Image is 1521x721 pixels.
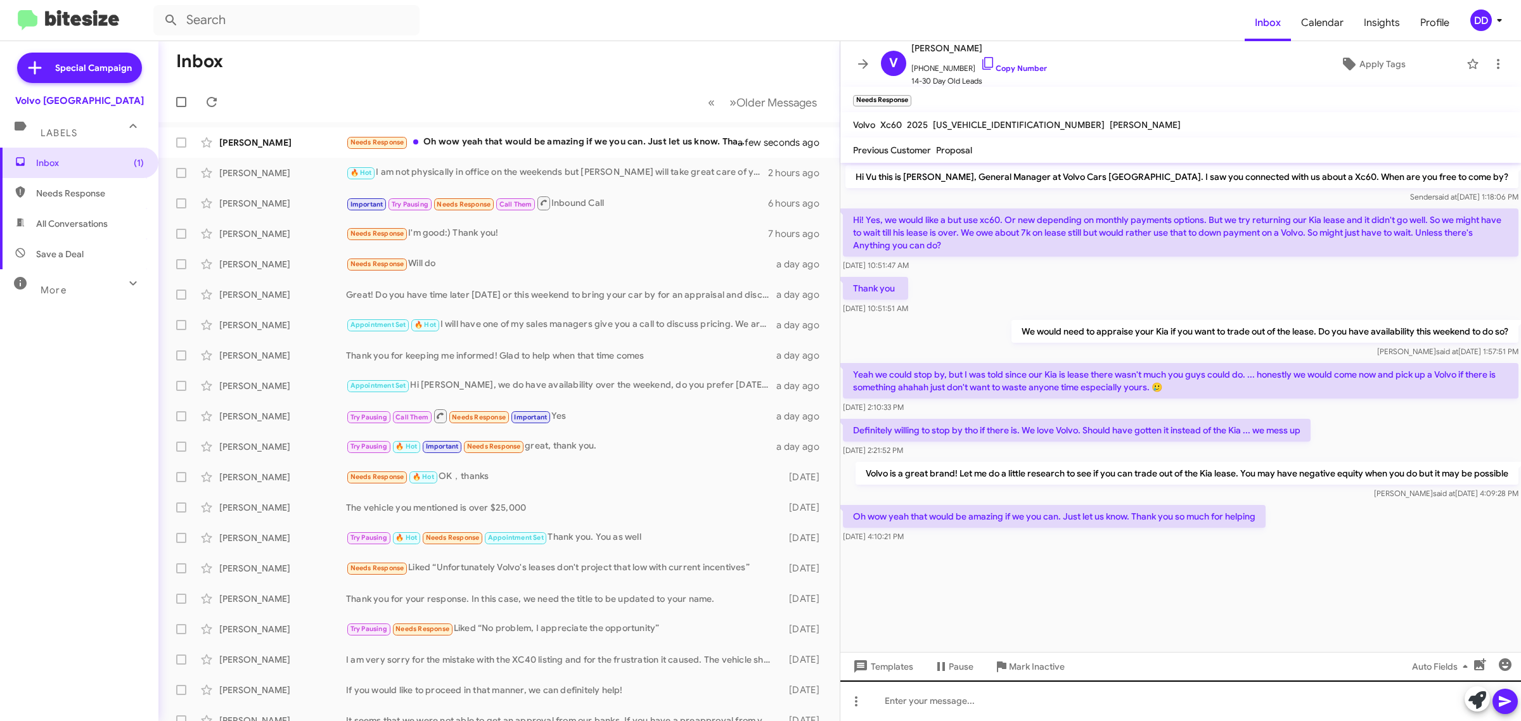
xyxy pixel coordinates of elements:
span: Try Pausing [350,413,387,421]
span: [PERSON_NAME] [1110,119,1181,131]
span: Older Messages [736,96,817,110]
div: Thank you for your response. In this case, we need the title to be updated to your name. [346,592,777,605]
div: [PERSON_NAME] [219,471,346,483]
div: OK，thanks [346,469,777,484]
span: 🔥 Hot [395,442,417,450]
span: Needs Response [452,413,506,421]
span: 2025 [907,119,928,131]
span: Needs Response [350,564,404,572]
span: Save a Deal [36,248,84,260]
p: Hi Vu this is [PERSON_NAME], General Manager at Volvo Cars [GEOGRAPHIC_DATA]. I saw you connected... [845,165,1518,188]
div: [DATE] [777,684,830,696]
span: Calendar [1291,4,1354,41]
span: 🔥 Hot [395,533,417,542]
span: [DATE] 4:10:21 PM [843,532,904,541]
div: [PERSON_NAME] [219,167,346,179]
span: said at [1433,488,1455,498]
div: [PERSON_NAME] [219,440,346,453]
button: Pause [923,655,984,678]
span: 🔥 Hot [414,321,436,329]
span: Try Pausing [392,200,428,208]
span: Important [350,200,383,208]
div: great, thank you. [346,439,776,454]
div: Thank you for keeping me informed! Glad to help when that time comes [346,349,776,362]
div: Liked “Unfortunately Volvo's leases don't project that low with current incentives” [346,561,777,575]
p: Yeah we could stop by, but I was told since our Kia is lease there wasn't much you guys could do.... [843,363,1518,399]
span: [PERSON_NAME] [DATE] 4:09:28 PM [1374,488,1518,498]
div: [DATE] [777,532,830,544]
button: Mark Inactive [984,655,1075,678]
span: More [41,284,67,296]
a: Profile [1410,4,1460,41]
span: [PERSON_NAME] [911,41,1047,56]
button: Apply Tags [1285,53,1460,75]
div: [PERSON_NAME] [219,258,346,271]
button: Templates [840,655,923,678]
button: Next [722,89,825,115]
div: [PERSON_NAME] [219,562,346,575]
span: Call Them [395,413,428,421]
div: [PERSON_NAME] [219,532,346,544]
div: a day ago [776,410,830,423]
div: a few seconds ago [754,136,830,149]
button: Auto Fields [1402,655,1483,678]
span: Important [514,413,547,421]
small: Needs Response [853,95,911,106]
span: Proposal [936,144,972,156]
div: a day ago [776,258,830,271]
div: [PERSON_NAME] [219,197,346,210]
div: [DATE] [777,501,830,514]
a: Insights [1354,4,1410,41]
p: Definitely willing to stop by tho if there is. We love Volvo. Should have gotten it instead of th... [843,419,1311,442]
span: [DATE] 10:51:47 AM [843,260,909,270]
span: [DATE] 2:10:33 PM [843,402,904,412]
span: said at [1435,192,1457,201]
div: [PERSON_NAME] [219,684,346,696]
div: Inbound Call [346,195,768,211]
p: Hi! Yes, we would like a but use xc60. Or new depending on monthly payments options. But we try r... [843,208,1518,257]
a: Copy Number [980,63,1047,73]
span: Needs Response [350,138,404,146]
span: 14-30 Day Old Leads [911,75,1047,87]
span: Volvo [853,119,875,131]
div: [PERSON_NAME] [219,349,346,362]
span: Xc60 [880,119,902,131]
div: I am very sorry for the mistake with the XC40 listing and for the frustration it caused. The vehi... [346,653,777,666]
div: Yes [346,408,776,424]
span: Needs Response [395,625,449,633]
span: Previous Customer [853,144,931,156]
div: [DATE] [777,653,830,666]
span: Call Them [499,200,532,208]
div: I'm good:) Thank you! [346,226,768,241]
div: [PERSON_NAME] [219,592,346,605]
span: Apply Tags [1359,53,1406,75]
span: Special Campaign [55,61,132,74]
div: [PERSON_NAME] [219,653,346,666]
span: Inbox [36,156,144,169]
div: [DATE] [777,623,830,635]
span: » [729,94,736,110]
span: Needs Response [350,260,404,268]
div: The vehicle you mentioned is over $25,000 [346,501,777,514]
div: a day ago [776,349,830,362]
span: Sender [DATE] 1:18:06 PM [1410,192,1518,201]
div: I am not physically in office on the weekends but [PERSON_NAME] will take great care of you! [346,165,768,180]
span: Needs Response [350,229,404,238]
span: Needs Response [437,200,491,208]
h1: Inbox [176,51,223,72]
div: [PERSON_NAME] [219,319,346,331]
div: a day ago [776,319,830,331]
div: Thank you. You as well [346,530,777,545]
p: Volvo is a great brand! Let me do a little research to see if you can trade out of the Kia lease.... [856,462,1518,485]
span: Appointment Set [488,533,544,542]
span: V [889,53,898,73]
nav: Page navigation example [701,89,825,115]
div: [PERSON_NAME] [219,227,346,240]
input: Search [153,5,420,35]
span: [DATE] 10:51:51 AM [843,303,908,313]
span: Try Pausing [350,442,387,450]
span: Inbox [1245,4,1291,41]
span: Needs Response [36,187,144,200]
